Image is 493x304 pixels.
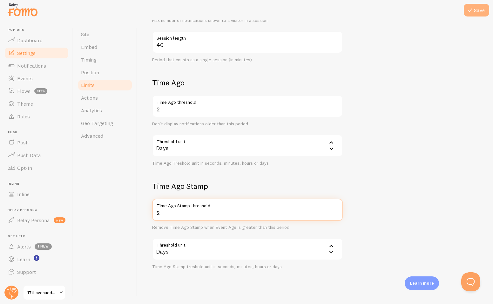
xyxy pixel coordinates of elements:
span: Inline [17,191,30,197]
span: beta [34,88,47,94]
span: Events [17,75,33,82]
span: Advanced [81,133,103,139]
div: Time Ago Treshold unit in seconds, minutes, hours or days [152,161,343,166]
span: Geo Targeting [81,120,113,126]
div: Learn more [405,276,439,290]
span: Timing [81,56,97,63]
a: Alerts 1 new [4,240,69,253]
span: Flows [17,88,30,94]
a: Embed [77,41,133,53]
span: Position [81,69,99,76]
p: Learn more [410,280,434,286]
a: Events [4,72,69,85]
span: Settings [17,50,36,56]
div: Days [152,135,343,157]
span: Push Data [17,152,41,158]
a: Flows beta [4,85,69,97]
div: Max number of notifications shown to a visitor in a session [152,18,343,23]
a: Settings [4,47,69,59]
svg: <p>Watch New Feature Tutorials!</p> [34,255,39,261]
div: Remove Time Ago Stamp when Event Age is greater than this period [152,225,343,230]
span: Push [17,139,29,146]
a: Theme [4,97,69,110]
img: fomo-relay-logo-orange.svg [7,2,38,18]
span: Opt-In [17,165,32,171]
h2: Time Ago Stamp [152,181,343,191]
a: Site [77,28,133,41]
a: Advanced [77,129,133,142]
span: Site [81,31,89,37]
a: Push [4,136,69,149]
div: Don't display notifications older than this period [152,121,343,127]
iframe: Help Scout Beacon - Open [461,272,480,291]
label: Time Ago threshold [152,95,343,106]
a: Analytics [77,104,133,117]
span: Dashboard [17,37,43,43]
a: Inline [4,188,69,201]
label: Time Ago Stamp threshold [152,199,343,209]
span: Actions [81,95,98,101]
a: Rules [4,110,69,123]
div: Time Ago Stamp treshold unit in seconds, minutes, hours or days [152,264,343,270]
span: Relay Persona [17,217,50,223]
a: Actions [77,91,133,104]
a: Position [77,66,133,79]
a: Timing [77,53,133,66]
a: Learn [4,253,69,266]
a: Dashboard [4,34,69,47]
span: Push [8,130,69,135]
span: Limits [81,82,95,88]
span: Rules [17,113,30,120]
a: Opt-In [4,162,69,174]
div: Period that counts as a single session (in minutes) [152,57,343,63]
span: Learn [17,256,30,262]
span: Inline [8,182,69,186]
a: 17thavenuedesigns [23,285,66,300]
span: Support [17,269,36,275]
a: Support [4,266,69,278]
a: Relay Persona new [4,214,69,227]
span: Relay Persona [8,208,69,212]
label: Session length [152,31,343,42]
span: Pop-ups [8,28,69,32]
span: 17thavenuedesigns [27,289,57,296]
span: Get Help [8,234,69,238]
span: new [54,217,65,223]
span: Theme [17,101,33,107]
span: Embed [81,44,97,50]
a: Push Data [4,149,69,162]
span: 1 new [35,243,52,250]
a: Limits [77,79,133,91]
span: Notifications [17,63,46,69]
h2: Time Ago [152,78,343,88]
span: Analytics [81,107,102,114]
span: Alerts [17,243,31,250]
a: Geo Targeting [77,117,133,129]
a: Notifications [4,59,69,72]
div: Days [152,238,343,260]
